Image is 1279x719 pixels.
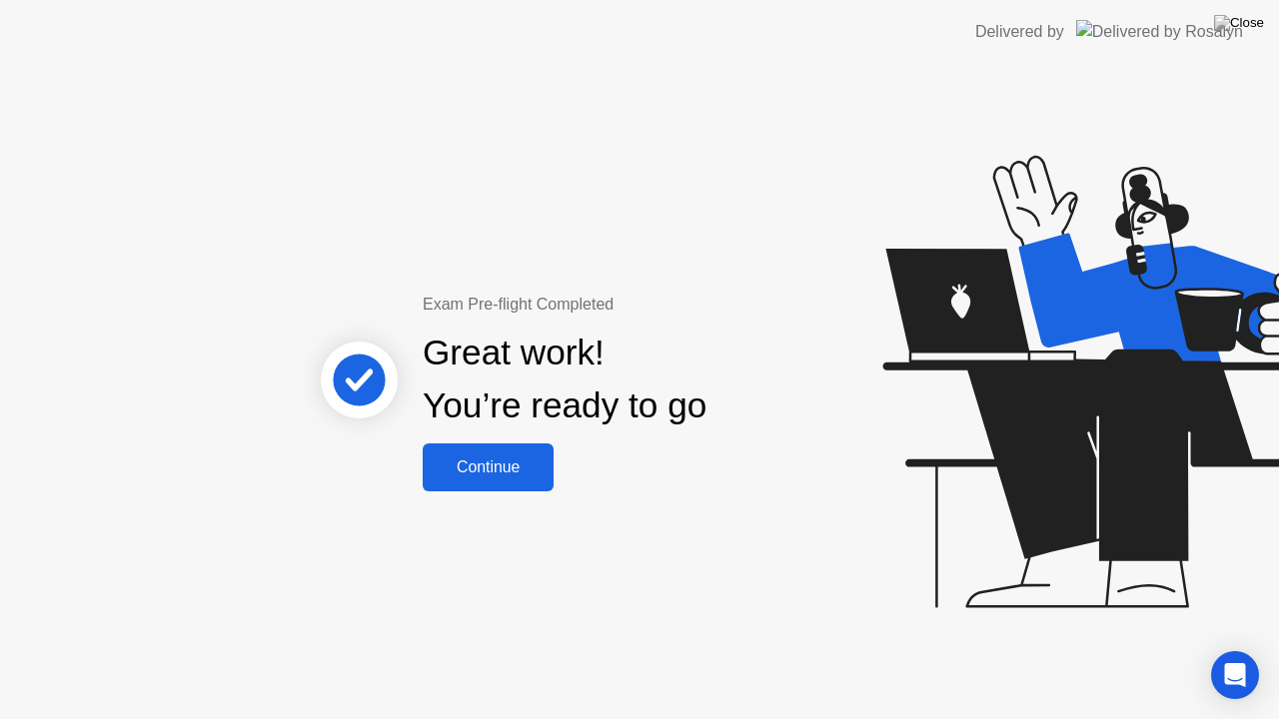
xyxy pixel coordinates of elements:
div: Delivered by [975,20,1064,44]
div: Exam Pre-flight Completed [423,293,835,317]
div: Open Intercom Messenger [1211,651,1259,699]
button: Continue [423,443,554,491]
img: Close [1214,15,1264,31]
img: Delivered by Rosalyn [1076,20,1243,43]
div: Continue [429,458,548,476]
div: Great work! You’re ready to go [423,327,706,432]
